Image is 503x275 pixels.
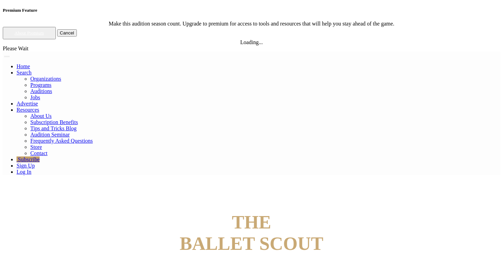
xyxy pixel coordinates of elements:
a: Jobs [30,94,40,100]
h5: Premium Feature [3,8,500,13]
span: Loading... [240,39,263,45]
ul: Resources [17,76,500,101]
a: Audition Seminar [30,132,70,137]
a: Search [17,70,32,75]
a: Resources [17,107,39,113]
a: Auditions [30,88,52,94]
a: Subscription Benefits [30,119,78,125]
div: Make this audition season count. Upgrade to premium for access to tools and resources that will h... [3,21,500,27]
a: Contact [30,150,48,156]
span: THE [232,212,271,233]
h4: BALLET SCOUT [3,212,500,254]
a: Home [17,63,30,69]
a: Frequently Asked Questions [30,138,93,144]
button: Cancel [57,29,77,37]
a: Programs [30,82,51,88]
button: Toggle navigation [4,56,10,57]
a: Subscribe [17,156,40,162]
div: Please Wait [3,45,500,52]
a: Log In [17,169,31,175]
a: Organizations [30,76,61,82]
a: About Us [30,113,52,119]
a: Advertise [17,101,38,106]
a: Store [30,144,42,150]
span: Subscribe [18,156,40,162]
a: Sign Up [17,163,35,169]
a: Tips and Tricks Blog [30,125,76,131]
a: About Premium [14,30,44,35]
ul: Resources [17,113,500,156]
